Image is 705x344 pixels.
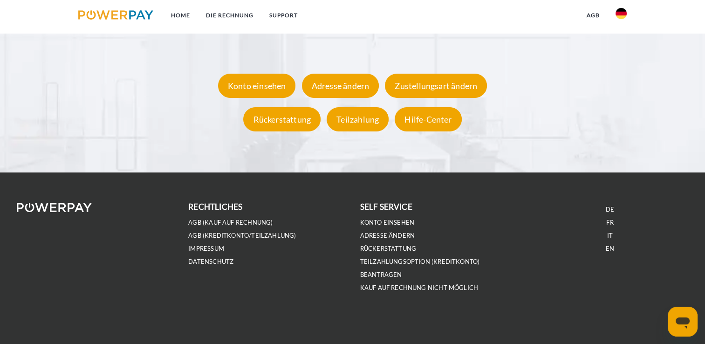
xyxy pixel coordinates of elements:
a: EN [606,245,614,253]
a: Teilzahlungsoption (KREDITKONTO) beantragen [360,258,480,279]
img: de [616,8,627,19]
a: Home [163,7,198,24]
a: DIE RECHNUNG [198,7,261,24]
a: DATENSCHUTZ [188,258,233,266]
a: Adresse ändern [300,81,382,91]
a: Rückerstattung [241,115,323,125]
div: Teilzahlung [327,108,389,132]
img: logo-powerpay-white.svg [17,203,92,212]
a: Teilzahlung [324,115,391,125]
a: Zustellungsart ändern [383,81,489,91]
a: DE [606,206,614,213]
a: SUPPORT [261,7,306,24]
a: Hilfe-Center [392,115,464,125]
a: IT [607,232,613,240]
a: AGB (Kreditkonto/Teilzahlung) [188,232,296,240]
b: self service [360,202,412,212]
a: agb [579,7,608,24]
iframe: Schaltfläche zum Öffnen des Messaging-Fensters [668,307,698,337]
a: Rückerstattung [360,245,417,253]
a: Konto einsehen [216,81,298,91]
div: Adresse ändern [302,74,379,98]
div: Zustellungsart ändern [385,74,487,98]
a: AGB (Kauf auf Rechnung) [188,219,273,227]
img: logo-powerpay.svg [78,10,153,20]
div: Konto einsehen [218,74,296,98]
div: Rückerstattung [243,108,321,132]
b: rechtliches [188,202,242,212]
a: Kauf auf Rechnung nicht möglich [360,284,479,292]
a: Konto einsehen [360,219,415,227]
div: Hilfe-Center [395,108,461,132]
a: FR [606,219,613,227]
a: IMPRESSUM [188,245,224,253]
a: Adresse ändern [360,232,415,240]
